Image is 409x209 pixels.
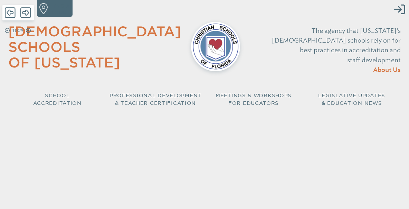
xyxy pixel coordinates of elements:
[20,7,31,19] span: Forward
[110,92,201,106] span: Professional Development & Teacher Certification
[216,92,292,106] span: Meetings & Workshops for Educators
[373,67,401,73] span: About Us
[318,92,385,106] span: Legislative Updates & Education News
[48,3,70,16] p: Find a school
[5,7,16,19] span: Back
[33,92,82,106] span: School Accreditation
[11,27,25,34] p: 100%
[191,22,240,71] img: csf-logo-web-colors.png
[272,27,401,64] span: The agency that [US_STATE]’s [DEMOGRAPHIC_DATA] schools rely on for best practices in accreditati...
[8,23,181,71] a: [DEMOGRAPHIC_DATA] Schools of [US_STATE]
